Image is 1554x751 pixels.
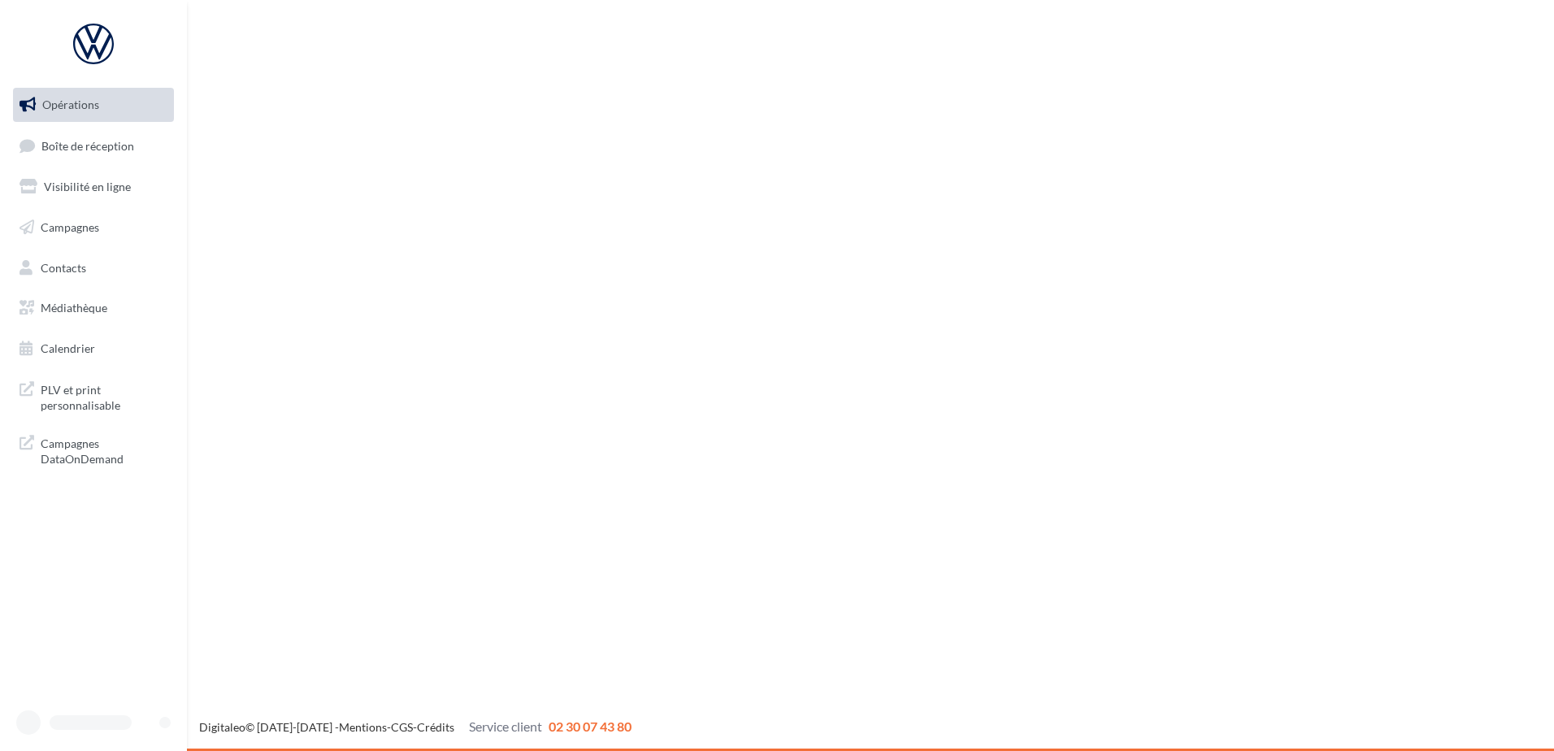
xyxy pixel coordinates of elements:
span: Service client [469,718,542,734]
a: Crédits [417,720,454,734]
a: Médiathèque [10,291,177,325]
span: Contacts [41,260,86,274]
span: PLV et print personnalisable [41,379,167,414]
a: Campagnes DataOnDemand [10,426,177,474]
a: Digitaleo [199,720,245,734]
span: Opérations [42,98,99,111]
span: Médiathèque [41,301,107,315]
span: Campagnes [41,220,99,234]
a: Visibilité en ligne [10,170,177,204]
span: © [DATE]-[DATE] - - - [199,720,632,734]
a: Opérations [10,88,177,122]
a: Boîte de réception [10,128,177,163]
span: 02 30 07 43 80 [549,718,632,734]
span: Visibilité en ligne [44,180,131,193]
a: Contacts [10,251,177,285]
a: Calendrier [10,332,177,366]
span: Boîte de réception [41,138,134,152]
a: Campagnes [10,211,177,245]
a: Mentions [339,720,387,734]
span: Calendrier [41,341,95,355]
a: CGS [391,720,413,734]
span: Campagnes DataOnDemand [41,432,167,467]
a: PLV et print personnalisable [10,372,177,420]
